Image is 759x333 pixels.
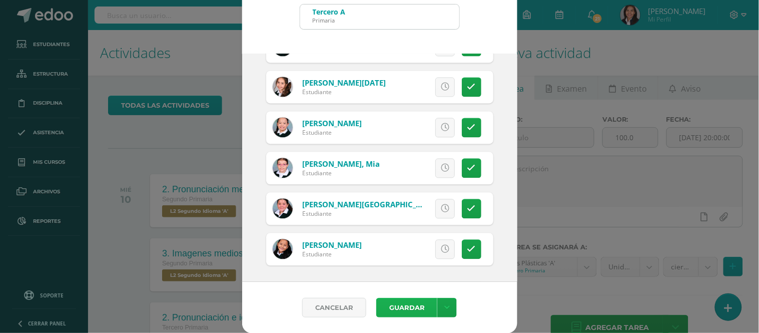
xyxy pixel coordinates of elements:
div: Estudiante [302,210,422,218]
div: Tercero A [313,7,346,17]
input: Busca un grado o sección aquí... [300,5,459,29]
div: Primaria [313,17,346,24]
img: 5853227b783e3c224de0dbbc78e583da.png [273,199,293,219]
div: Estudiante [302,88,386,97]
img: 7280d054d0fb50980a618d3829d00d1d.png [273,118,293,138]
img: 72a2ef8ea1d056f9113105074bf3e2da.png [273,77,293,97]
div: Estudiante [302,129,362,137]
a: [PERSON_NAME] [302,240,362,250]
img: 142b2f639bdd631487a6c03c537a5277.png [273,239,293,259]
a: [PERSON_NAME], Mia [302,159,380,169]
a: Cancelar [302,298,366,317]
div: Estudiante [302,250,362,259]
a: [PERSON_NAME] [302,119,362,129]
button: Guardar [376,298,437,317]
a: [PERSON_NAME][DATE] [302,78,386,88]
div: Estudiante [302,169,380,178]
a: [PERSON_NAME][GEOGRAPHIC_DATA] [302,200,438,210]
img: 652241b9efd36702052e3c418f30a822.png [273,158,293,178]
